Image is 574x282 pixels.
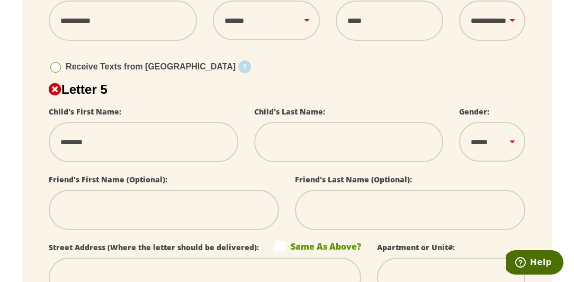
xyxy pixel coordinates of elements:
h2: Letter 5 [49,82,525,97]
span: Receive Texts from [GEOGRAPHIC_DATA] [66,62,236,71]
label: Child's Last Name: [254,107,325,117]
label: Friend's First Name (Optional): [49,174,167,184]
iframe: Opens a widget where you can find more information [506,250,563,277]
label: Same As Above? [275,241,361,251]
label: Apartment or Unit#: [377,242,455,252]
label: Child's First Name: [49,107,121,117]
label: Gender: [459,107,489,117]
label: Friend's Last Name (Optional): [295,174,412,184]
label: Street Address (Where the letter should be delivered): [49,242,259,252]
